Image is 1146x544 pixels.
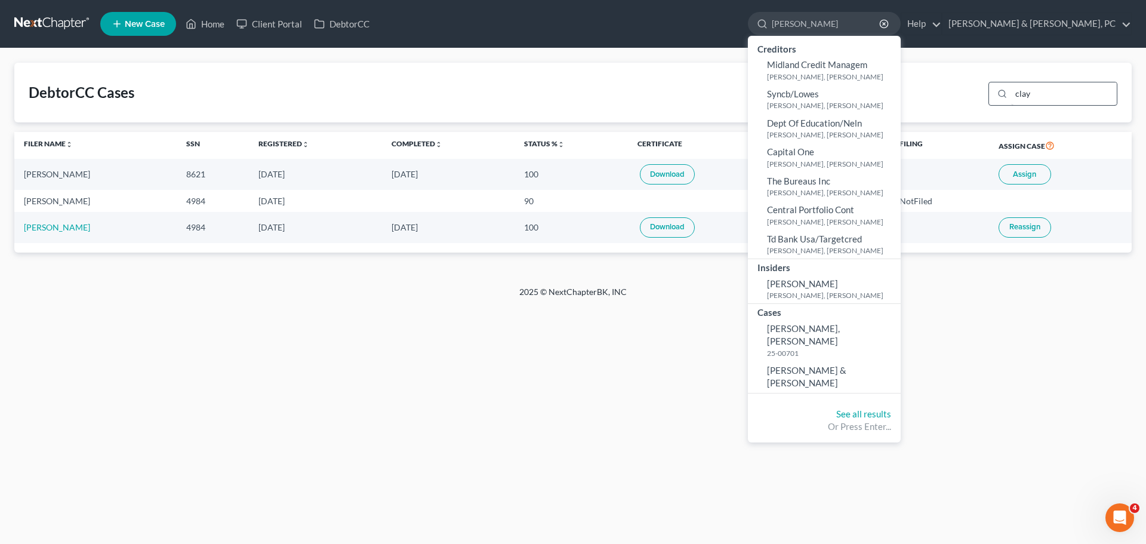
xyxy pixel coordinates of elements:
[767,88,819,99] span: Syncb/Lowes
[249,190,381,212] td: [DATE]
[557,141,565,148] i: unfold_more
[1011,82,1117,105] input: Search...
[1130,503,1139,513] span: 4
[748,56,901,85] a: Midland Credit Managem[PERSON_NAME], [PERSON_NAME]
[757,420,891,433] div: Or Press Enter...
[748,319,901,361] a: [PERSON_NAME], [PERSON_NAME]25-00701
[899,195,979,207] div: NotFiled
[1105,503,1134,532] iframe: Intercom live chat
[382,212,515,242] td: [DATE]
[435,141,442,148] i: unfold_more
[186,168,240,180] div: 8621
[24,168,167,180] div: [PERSON_NAME]
[180,13,230,35] a: Home
[392,139,442,148] a: Completedunfold_more
[767,290,898,300] small: [PERSON_NAME], [PERSON_NAME]
[308,13,375,35] a: DebtorCC
[524,139,565,148] a: Status %unfold_more
[767,278,838,289] span: [PERSON_NAME]
[748,259,901,274] div: Insiders
[515,190,628,212] td: 90
[767,217,898,227] small: [PERSON_NAME], [PERSON_NAME]
[748,201,901,230] a: Central Portfolio Cont[PERSON_NAME], [PERSON_NAME]
[989,132,1132,159] th: Assign Case
[186,195,240,207] div: 4984
[767,233,862,244] span: Td Bank Usa/Targetcred
[999,217,1051,238] button: Reassign
[249,212,381,242] td: [DATE]
[767,323,840,346] span: [PERSON_NAME], [PERSON_NAME]
[1009,222,1040,232] span: Reassign
[767,72,898,82] small: [PERSON_NAME], [PERSON_NAME]
[748,172,901,201] a: The Bureaus Inc[PERSON_NAME], [PERSON_NAME]
[1013,170,1036,179] span: Assign
[302,141,309,148] i: unfold_more
[125,20,165,29] span: New Case
[901,13,941,35] a: Help
[177,132,249,159] th: SSN
[628,132,778,159] th: Certificate
[748,304,901,319] div: Cases
[767,365,846,388] span: [PERSON_NAME] & [PERSON_NAME]
[640,164,695,185] a: Download
[748,361,901,393] a: [PERSON_NAME] & [PERSON_NAME]
[748,114,901,143] a: Dept Of Education/Neln[PERSON_NAME], [PERSON_NAME]
[24,195,167,207] div: [PERSON_NAME]
[767,59,867,70] span: Midland Credit Managem
[767,100,898,110] small: [PERSON_NAME], [PERSON_NAME]
[640,217,695,238] a: Download
[767,146,814,157] span: Capital One
[515,212,628,242] td: 100
[186,222,240,233] div: 4984
[767,204,854,215] span: Central Portfolio Cont
[767,188,898,198] small: [PERSON_NAME], [PERSON_NAME]
[767,130,898,140] small: [PERSON_NAME], [PERSON_NAME]
[258,139,309,148] a: Registeredunfold_more
[24,222,90,232] a: [PERSON_NAME]
[767,176,830,186] span: The Bureaus Inc
[767,348,898,358] small: 25-00701
[748,143,901,172] a: Capital One[PERSON_NAME], [PERSON_NAME]
[999,164,1051,185] button: Assign
[942,13,1131,35] a: [PERSON_NAME] & [PERSON_NAME], PC
[890,132,988,159] th: Filing
[233,286,913,308] div: 2025 © NextChapterBK, INC
[382,159,515,189] td: [DATE]
[772,13,881,35] input: Search by name...
[249,159,381,189] td: [DATE]
[230,13,308,35] a: Client Portal
[767,159,898,169] small: [PERSON_NAME], [PERSON_NAME]
[66,141,73,148] i: unfold_more
[748,41,901,56] div: Creditors
[767,245,898,256] small: [PERSON_NAME], [PERSON_NAME]
[748,230,901,259] a: Td Bank Usa/Targetcred[PERSON_NAME], [PERSON_NAME]
[29,83,134,102] div: DebtorCC Cases
[836,408,891,419] a: See all results
[748,275,901,304] a: [PERSON_NAME][PERSON_NAME], [PERSON_NAME]
[767,118,862,128] span: Dept Of Education/Neln
[24,139,73,148] a: Filer Nameunfold_more
[748,85,901,114] a: Syncb/Lowes[PERSON_NAME], [PERSON_NAME]
[515,159,628,189] td: 100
